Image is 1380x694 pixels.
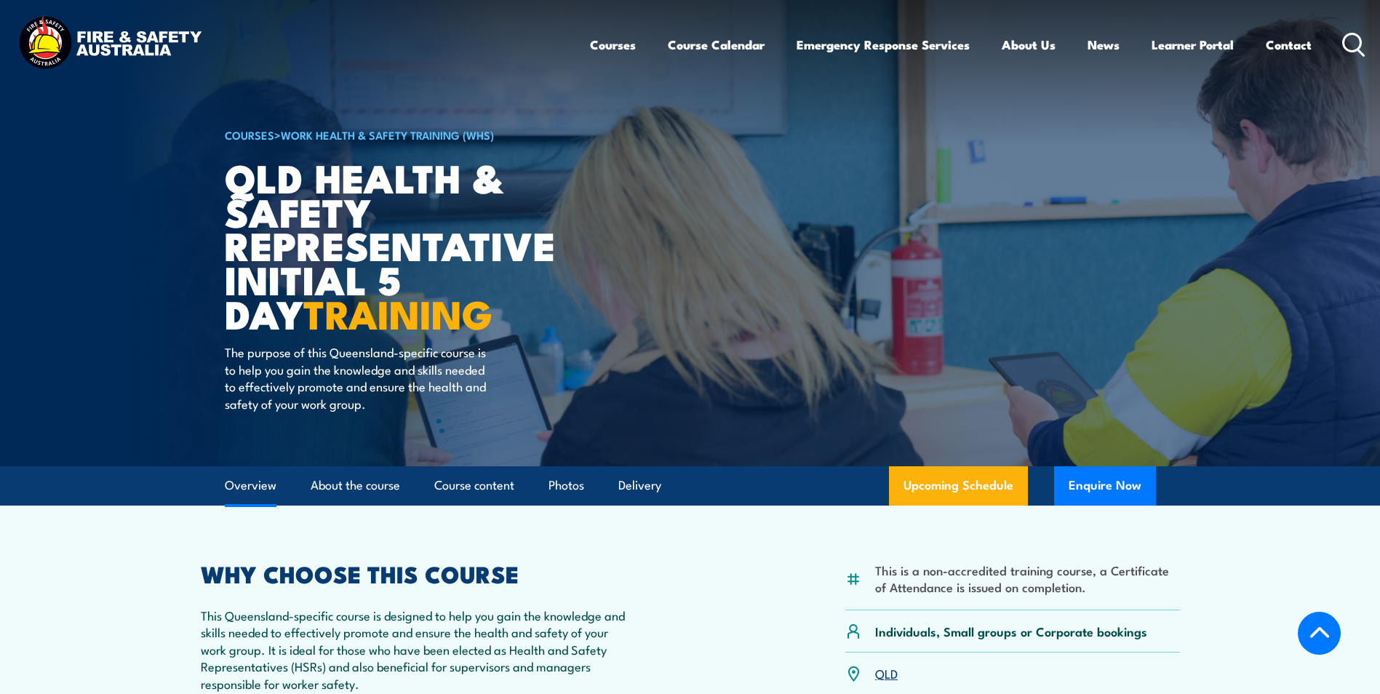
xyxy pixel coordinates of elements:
strong: TRAINING [303,282,492,343]
a: Contact [1266,25,1312,64]
p: The purpose of this Queensland-specific course is to help you gain the knowledge and skills neede... [225,343,490,412]
a: Course Calendar [668,25,765,64]
p: This Queensland-specific course is designed to help you gain the knowledge and skills needed to e... [201,607,626,692]
a: Photos [549,466,584,505]
a: Delivery [618,466,661,505]
p: Individuals, Small groups or Corporate bookings [875,623,1147,639]
button: Enquire Now [1054,466,1156,506]
a: Emergency Response Services [797,25,970,64]
h6: > [225,126,584,143]
h1: QLD Health & Safety Representative Initial 5 Day [225,160,584,330]
a: COURSES [225,127,274,143]
h2: WHY CHOOSE THIS COURSE [201,563,626,583]
a: About the course [311,466,400,505]
a: About Us [1002,25,1056,64]
a: Overview [225,466,276,505]
a: News [1088,25,1120,64]
li: This is a non-accredited training course, a Certificate of Attendance is issued on completion. [875,562,1180,596]
a: Upcoming Schedule [889,466,1028,506]
a: Learner Portal [1152,25,1234,64]
a: Course content [434,466,514,505]
a: Courses [590,25,636,64]
a: Work Health & Safety Training (WHS) [281,127,494,143]
a: QLD [875,664,898,682]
